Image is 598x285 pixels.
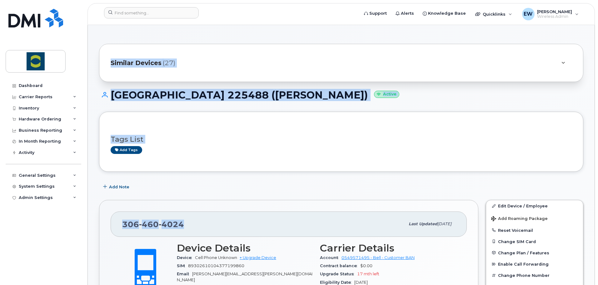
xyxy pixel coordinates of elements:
span: Add Roaming Package [491,216,548,222]
button: Reset Voicemail [486,225,583,236]
span: [DATE] [437,221,451,226]
button: Change Phone Number [486,270,583,281]
span: Add Note [109,184,129,190]
button: Add Note [99,181,135,192]
span: $0.00 [360,263,372,268]
button: Add Roaming Package [486,212,583,225]
span: Contract balance [320,263,360,268]
h1: [GEOGRAPHIC_DATA] 225488 ([PERSON_NAME]) [99,89,583,100]
span: Device [177,255,195,260]
span: 4024 [159,220,184,229]
span: 306 [122,220,184,229]
span: 89302610104377199860 [188,263,244,268]
span: Account [320,255,341,260]
a: Edit Device / Employee [486,200,583,211]
span: Last updated [409,221,437,226]
h3: Device Details [177,242,312,254]
span: 460 [139,220,159,229]
span: Similar Devices [111,59,162,68]
a: + Upgrade Device [240,255,276,260]
span: Enable Call Forwarding [498,262,549,267]
a: 0549571495 - Bell - Customer BAN [341,255,415,260]
span: Change Plan / Features [498,250,549,255]
span: Eligibility Date [320,280,354,285]
small: Active [374,91,399,98]
span: (27) [163,59,175,68]
span: [PERSON_NAME][EMAIL_ADDRESS][PERSON_NAME][DOMAIN_NAME] [177,272,312,282]
span: [DATE] [354,280,368,285]
span: Upgrade Status [320,272,357,276]
h3: Tags List [111,135,572,143]
button: Change Plan / Features [486,247,583,258]
span: SIM [177,263,188,268]
a: Add tags [111,146,142,154]
button: Change SIM Card [486,236,583,247]
span: Email [177,272,192,276]
h3: Carrier Details [320,242,456,254]
button: Enable Call Forwarding [486,258,583,270]
span: 17 mth left [357,272,379,276]
span: Cell Phone Unknown [195,255,237,260]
